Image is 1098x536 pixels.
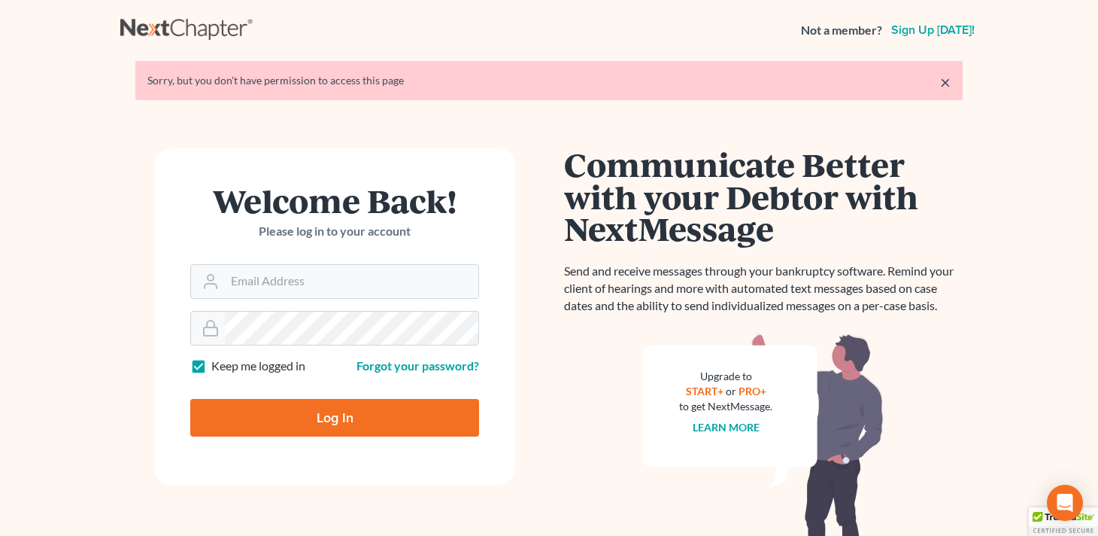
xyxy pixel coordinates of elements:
a: × [940,73,951,91]
div: Upgrade to [679,369,772,384]
h1: Welcome Back! [190,184,479,217]
a: Learn more [693,421,760,434]
strong: Not a member? [801,22,882,39]
span: or [726,385,736,397]
p: Please log in to your account [190,223,479,240]
p: Send and receive messages through your bankruptcy software. Remind your client of hearings and mo... [564,263,963,315]
div: Open Intercom Messenger [1047,485,1083,521]
input: Log In [190,399,479,437]
input: Email Address [225,265,478,298]
a: Sign up [DATE]! [888,24,978,36]
a: START+ [686,385,723,397]
a: PRO+ [739,385,766,397]
h1: Communicate Better with your Debtor with NextMessage [564,148,963,245]
a: Forgot your password? [356,358,479,373]
div: to get NextMessage. [679,399,772,414]
div: TrustedSite Certified [1029,507,1098,536]
label: Keep me logged in [211,358,305,375]
div: Sorry, but you don't have permission to access this page [147,73,951,88]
